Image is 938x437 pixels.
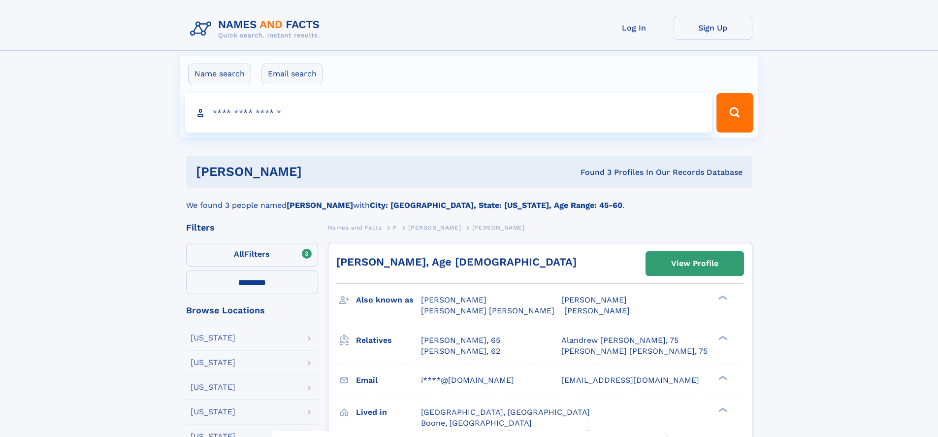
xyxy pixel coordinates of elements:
[356,404,421,421] h3: Lived in
[188,64,251,84] label: Name search
[370,201,622,210] b: City: [GEOGRAPHIC_DATA], State: [US_STATE], Age Range: 45-60
[408,221,461,234] a: [PERSON_NAME]
[185,93,712,133] input: search input
[441,167,743,178] div: Found 3 Profiles In Our Records Database
[196,166,441,178] h1: [PERSON_NAME]
[261,64,323,84] label: Email search
[186,188,752,211] div: We found 3 people named with .
[408,224,461,231] span: [PERSON_NAME]
[421,407,590,417] span: [GEOGRAPHIC_DATA], [GEOGRAPHIC_DATA]
[564,306,630,315] span: [PERSON_NAME]
[356,292,421,308] h3: Also known as
[287,201,353,210] b: [PERSON_NAME]
[191,359,235,367] div: [US_STATE]
[191,334,235,342] div: [US_STATE]
[336,256,577,268] a: [PERSON_NAME], Age [DEMOGRAPHIC_DATA]
[421,295,486,304] span: [PERSON_NAME]
[421,306,554,315] span: [PERSON_NAME] [PERSON_NAME]
[191,408,235,416] div: [US_STATE]
[186,223,318,232] div: Filters
[421,335,500,346] a: [PERSON_NAME], 65
[186,243,318,267] label: Filters
[561,346,708,357] a: [PERSON_NAME] [PERSON_NAME], 75
[186,306,318,315] div: Browse Locations
[561,375,699,385] span: [EMAIL_ADDRESS][DOMAIN_NAME]
[234,249,244,259] span: All
[356,372,421,389] h3: Email
[716,406,728,413] div: ❯
[186,16,328,42] img: Logo Names and Facts
[191,383,235,391] div: [US_STATE]
[595,16,674,40] a: Log In
[393,224,397,231] span: P
[561,335,679,346] a: Alandrew [PERSON_NAME], 75
[356,332,421,349] h3: Relatives
[646,252,744,275] a: View Profile
[716,93,753,133] button: Search Button
[328,221,382,234] a: Names and Facts
[561,295,627,304] span: [PERSON_NAME]
[674,16,752,40] a: Sign Up
[421,418,532,428] span: Boone, [GEOGRAPHIC_DATA]
[716,374,728,381] div: ❯
[716,335,728,341] div: ❯
[716,295,728,301] div: ❯
[472,224,525,231] span: [PERSON_NAME]
[421,346,500,357] a: [PERSON_NAME], 62
[671,252,718,275] div: View Profile
[393,221,397,234] a: P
